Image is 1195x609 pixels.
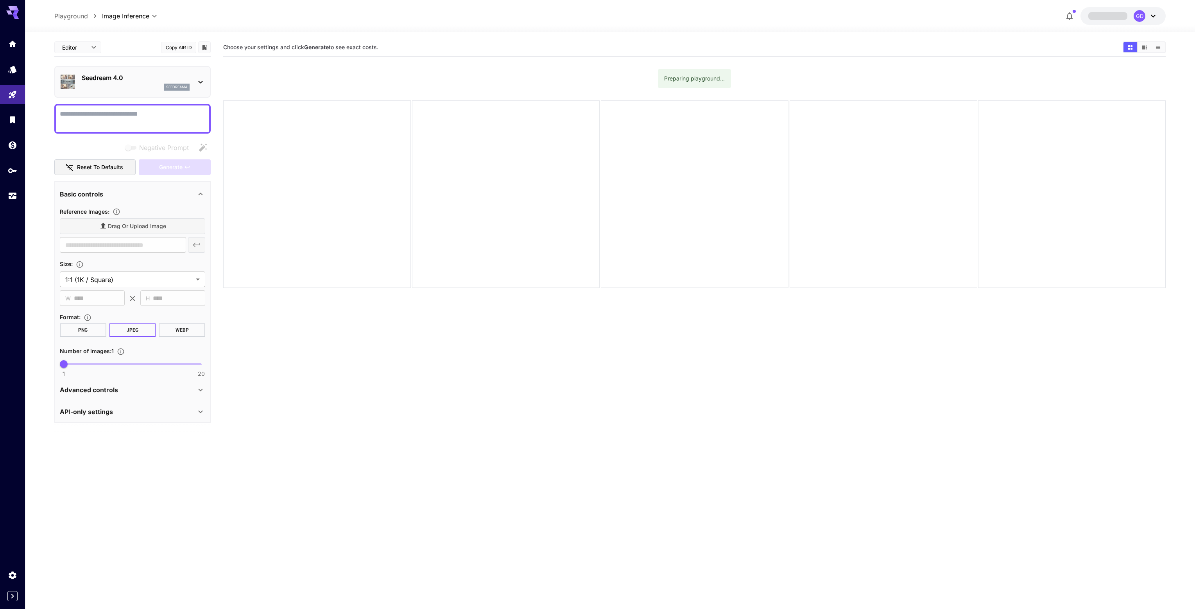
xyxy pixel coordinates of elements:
[124,143,195,152] span: Negative prompts are not compatible with the selected model.
[60,70,205,94] div: Seedream 4.0seedream4
[102,11,149,21] span: Image Inference
[223,44,378,50] span: Choose your settings and click to see exact costs.
[60,385,118,395] p: Advanced controls
[166,84,187,90] p: seedream4
[63,370,65,378] span: 1
[60,380,205,399] div: Advanced controls
[60,261,73,267] span: Size :
[664,71,725,86] div: Preparing playground...
[8,115,17,125] div: Library
[1080,7,1166,25] button: GD
[8,570,17,580] div: Settings
[81,314,95,321] button: Choose the file format for the output image.
[159,323,205,337] button: WEBP
[54,159,136,175] button: Reset to defaults
[8,140,17,150] div: Wallet
[60,208,109,215] span: Reference Images :
[54,11,102,21] nav: breadcrumb
[161,42,196,53] button: Copy AIR ID
[60,189,103,199] p: Basic controls
[62,43,86,52] span: Editor
[201,43,208,52] button: Add to library
[139,143,189,152] span: Negative Prompt
[54,11,88,21] a: Playground
[1134,10,1145,22] div: GD
[1123,41,1166,53] div: Show media in grid viewShow media in video viewShow media in list view
[8,64,17,74] div: Models
[146,294,150,303] span: H
[8,39,17,49] div: Home
[109,208,124,216] button: Upload a reference image to guide the result. This is needed for Image-to-Image or Inpainting. Su...
[7,591,18,601] button: Expand sidebar
[60,323,106,337] button: PNG
[60,348,114,354] span: Number of images : 1
[304,44,329,50] b: Generate
[109,323,156,337] button: JPEG
[198,370,205,378] span: 20
[73,261,87,268] button: Adjust the dimensions of the generated image by specifying its width and height in pixels, or sel...
[1123,42,1137,52] button: Show media in grid view
[8,166,17,175] div: API Keys
[8,90,17,100] div: Playground
[60,407,113,416] p: API-only settings
[65,294,71,303] span: W
[82,73,190,82] p: Seedream 4.0
[8,191,17,201] div: Usage
[1151,42,1165,52] button: Show media in list view
[114,348,128,355] button: Specify how many images to generate in a single request. Each image generation will be charged se...
[60,402,205,421] div: API-only settings
[1138,42,1151,52] button: Show media in video view
[65,275,193,284] span: 1:1 (1K / Square)
[60,314,81,320] span: Format :
[60,185,205,204] div: Basic controls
